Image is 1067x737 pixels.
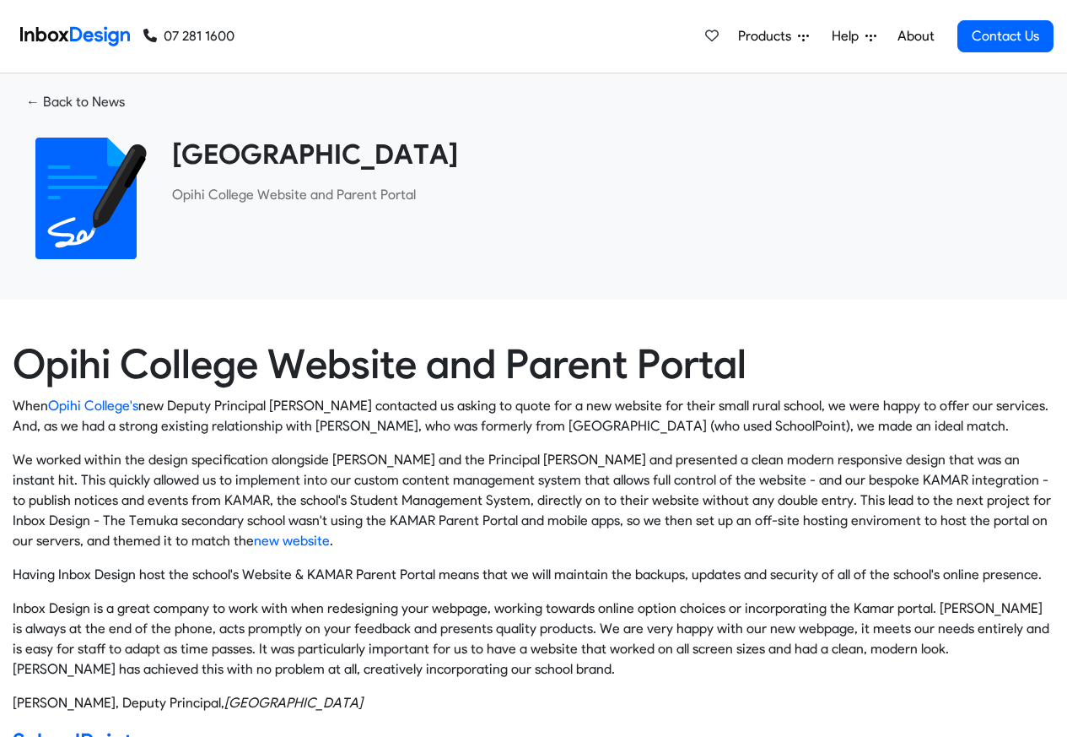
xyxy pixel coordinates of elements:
span: Products [738,26,798,46]
a: 07 281 1600 [143,26,234,46]
a: Help [825,19,883,53]
img: 2022_01_18_icon_signature.svg [25,138,147,259]
footer: [PERSON_NAME], Deputy Principal, [13,693,1054,713]
p: When new Deputy Principal [PERSON_NAME] contacted us asking to quote for a new website for their ... [13,396,1054,436]
a: About [892,19,939,53]
a: Opihi College's [48,398,138,414]
p: We worked within the design specification alongside [PERSON_NAME] and the Principal [PERSON_NAME]... [13,450,1054,551]
h1: Opihi College Website and Parent Portal [13,340,1054,389]
a: Products [731,19,816,53]
p: ​Opihi College Website and Parent Portal [172,185,1042,205]
a: Contact Us [957,20,1054,52]
a: ← Back to News [13,87,138,117]
a: new website [254,533,330,549]
heading: [GEOGRAPHIC_DATA] [172,138,1042,171]
p: Inbox Design is a great company to work with when redesigning your webpage, working towards onlin... [13,599,1054,680]
span: Help [832,26,865,46]
p: Having Inbox Design host the school's Website & KAMAR Parent Portal means that we will maintain t... [13,565,1054,585]
cite: Opihi College [224,695,363,711]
